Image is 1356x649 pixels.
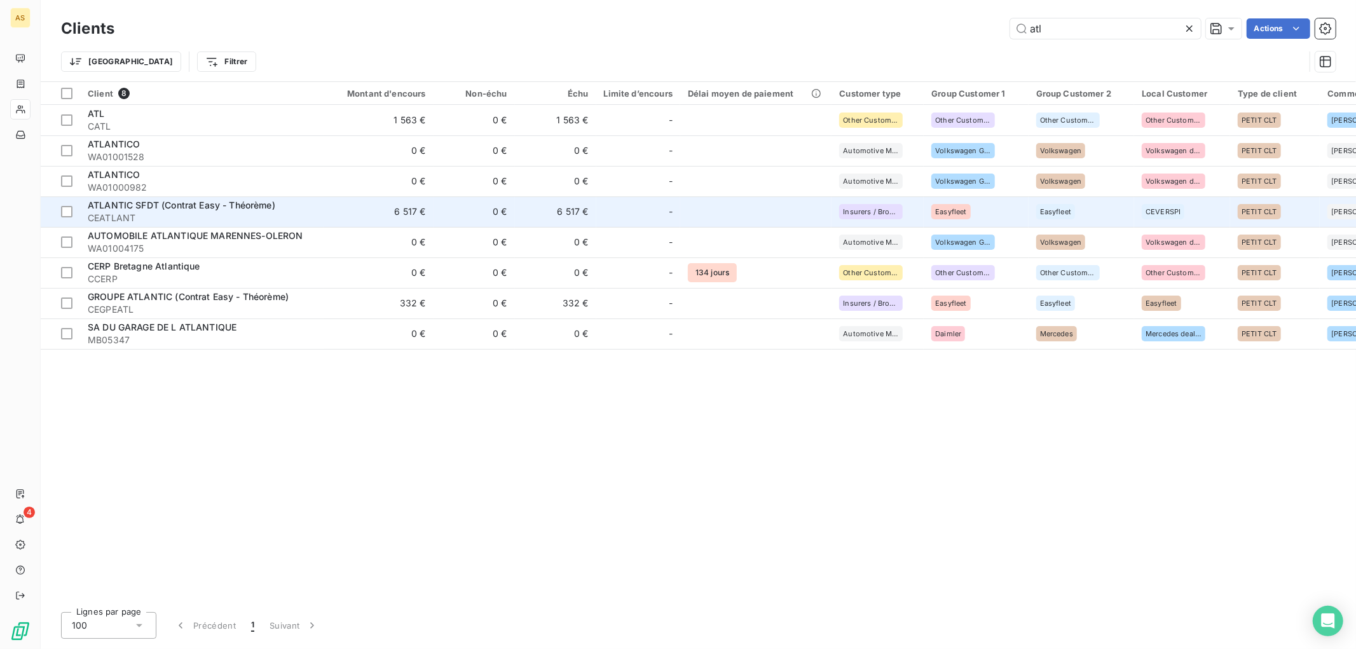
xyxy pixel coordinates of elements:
td: 0 € [515,135,596,166]
td: 0 € [434,288,515,318]
span: Easyfleet [1040,208,1071,215]
span: PETIT CLT [1242,177,1277,185]
span: Client [88,88,113,99]
span: CERP Bretagne Atlantique [88,261,200,271]
span: Automotive Manufacturers [843,177,899,185]
span: Other Customers [935,269,991,277]
span: Automotive Manufacturers [843,330,899,338]
span: Volkswagen dealership [1146,177,1202,185]
span: Easyfleet [935,299,966,307]
span: 4 [24,507,35,518]
div: Montant d'encours [332,88,426,99]
td: 6 517 € [515,196,596,227]
span: Easyfleet [1146,299,1177,307]
td: 0 € [515,257,596,288]
span: ATLANTICO [88,139,140,149]
span: CEATLANT [88,212,317,224]
span: CATL [88,120,317,133]
button: 1 [243,612,262,639]
span: CEGPEATL [88,303,317,316]
span: AUTOMOBILE ATLANTIQUE MARENNES-OLERON [88,230,303,241]
span: Automotive Manufacturers [843,238,899,246]
td: 332 € [324,288,434,318]
span: SA DU GARAGE DE L ATLANTIQUE [88,322,236,332]
h3: Clients [61,17,114,40]
span: GROUPE ATLANTIC (Contrat Easy - Théorème) [88,291,289,302]
td: 332 € [515,288,596,318]
div: Type de client [1238,88,1312,99]
span: PETIT CLT [1242,330,1277,338]
span: ATL [88,108,104,119]
td: 0 € [324,318,434,349]
td: 0 € [515,166,596,196]
span: PETIT CLT [1242,116,1277,124]
span: Other Customers [1146,269,1202,277]
div: AS [10,8,31,28]
td: 0 € [434,105,515,135]
span: - [669,175,673,188]
span: Other Customers [1040,269,1096,277]
span: Insurers / Brokers [843,299,899,307]
input: Rechercher [1010,18,1201,39]
div: Non-échu [441,88,507,99]
span: Volkswagen Group [935,177,991,185]
td: 0 € [324,135,434,166]
span: Other Customers [935,116,991,124]
span: MB05347 [88,334,317,346]
span: WA01001528 [88,151,317,163]
span: Volkswagen Group [935,147,991,154]
td: 0 € [434,318,515,349]
span: WA01004175 [88,242,317,255]
div: Local Customer [1142,88,1222,99]
span: Volkswagen Group [935,238,991,246]
span: CCERP [88,273,317,285]
button: Filtrer [197,51,256,72]
span: PETIT CLT [1242,269,1277,277]
td: 0 € [515,227,596,257]
span: 134 jours [688,263,737,282]
span: Automotive Manufacturers [843,147,899,154]
span: Easyfleet [1040,299,1071,307]
span: Insurers / Brokers [843,208,899,215]
span: PETIT CLT [1242,147,1277,154]
td: 0 € [324,227,434,257]
span: 8 [118,88,130,99]
span: Volkswagen dealership [1146,147,1202,154]
span: Volkswagen [1040,238,1082,246]
div: Délai moyen de paiement [688,88,824,99]
span: Volkswagen dealership [1146,238,1202,246]
div: Customer type [839,88,916,99]
span: Other Customers [1146,116,1202,124]
span: PETIT CLT [1242,238,1277,246]
div: Open Intercom Messenger [1313,606,1343,636]
span: Easyfleet [935,208,966,215]
td: 0 € [434,166,515,196]
td: 0 € [434,196,515,227]
span: 100 [72,619,87,632]
div: Group Customer 1 [931,88,1020,99]
span: Other Customers [843,269,899,277]
span: - [669,144,673,157]
td: 0 € [434,135,515,166]
span: - [669,327,673,340]
td: 1 563 € [324,105,434,135]
span: Daimler [935,330,961,338]
span: WA01000982 [88,181,317,194]
span: Other Customers [843,116,899,124]
span: - [669,236,673,249]
span: Mercedes dealership [1146,330,1202,338]
span: CEVERSPI [1146,208,1181,215]
td: 1 563 € [515,105,596,135]
span: Volkswagen [1040,177,1082,185]
button: Précédent [167,612,243,639]
div: Limite d’encours [604,88,673,99]
img: Logo LeanPay [10,621,31,641]
button: Suivant [262,612,326,639]
div: Group Customer 2 [1036,88,1127,99]
span: 1 [251,619,254,632]
td: 0 € [434,227,515,257]
button: Actions [1247,18,1310,39]
span: - [669,205,673,218]
td: 0 € [324,257,434,288]
span: ATLANTIC SFDT (Contrat Easy - Théorème) [88,200,275,210]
